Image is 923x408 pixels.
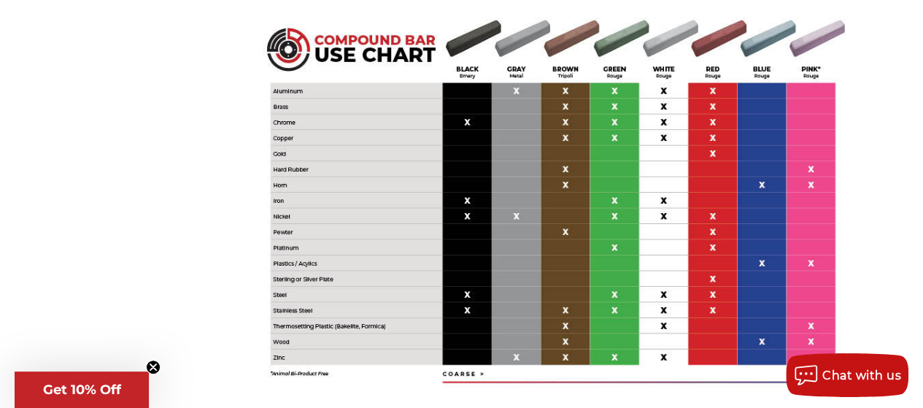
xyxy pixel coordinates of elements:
a: Polishing and Buffing Compound Bars Use Chart - Empire Abrasives [246,193,860,206]
span: Chat with us [822,369,901,382]
button: Close teaser [146,360,161,374]
button: Chat with us [786,353,908,397]
div: Get 10% OffClose teaser [15,372,149,408]
span: Get 10% Off [43,382,121,398]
